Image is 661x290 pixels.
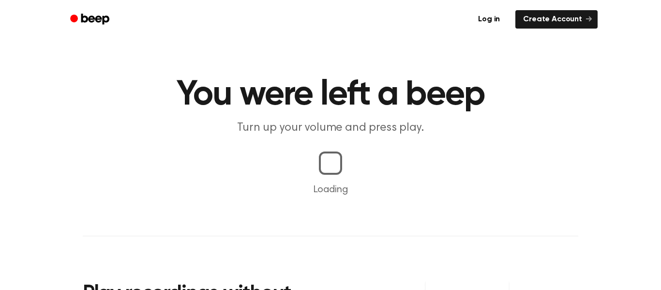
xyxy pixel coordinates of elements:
[515,10,598,29] a: Create Account
[12,183,649,197] p: Loading
[145,120,516,136] p: Turn up your volume and press play.
[83,77,578,112] h1: You were left a beep
[468,8,510,31] a: Log in
[63,10,118,29] a: Beep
